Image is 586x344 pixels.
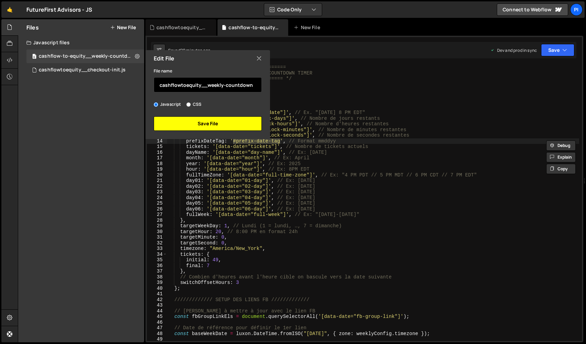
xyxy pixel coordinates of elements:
[154,77,262,92] input: Name
[147,206,167,212] div: 26
[26,24,39,31] h2: Files
[180,47,210,53] div: 29 minutes ago
[264,3,322,16] button: Code Only
[147,268,167,274] div: 37
[147,229,167,235] div: 30
[147,172,167,178] div: 20
[147,200,167,206] div: 25
[147,144,167,150] div: 15
[39,53,133,59] div: cashflow-to-equity__weekly-countdown.js
[147,240,167,246] div: 32
[147,286,167,291] div: 40
[147,150,167,156] div: 16
[26,49,146,63] div: 16769/45824.js
[147,314,167,320] div: 45
[147,325,167,331] div: 47
[541,44,574,56] button: Save
[18,36,144,49] div: Javascript files
[154,102,158,107] input: Javascript
[147,189,167,195] div: 23
[147,195,167,201] div: 24
[147,184,167,190] div: 22
[147,138,167,144] div: 14
[186,102,191,107] input: CSS
[546,140,576,151] button: Debug
[147,218,167,223] div: 28
[168,47,210,53] div: Saved
[39,67,126,73] div: cashflowtoequity__checkout-init.js
[154,101,181,108] label: Javascript
[147,280,167,286] div: 39
[147,234,167,240] div: 31
[147,297,167,303] div: 42
[546,164,576,174] button: Copy
[147,274,167,280] div: 38
[147,263,167,269] div: 36
[497,3,568,16] a: Connect to Webflow
[147,331,167,337] div: 48
[154,116,262,131] button: Save File
[228,24,280,31] div: cashflow-to-equity__weekly-countdown.js
[147,252,167,257] div: 34
[147,302,167,308] div: 43
[147,246,167,252] div: 33
[26,63,144,77] div: cashflowtoequity__checkout-init.js
[110,25,136,30] button: New File
[154,68,172,74] label: File name
[147,308,167,314] div: 44
[26,5,92,14] div: FutureFirst Advisors - JS
[147,320,167,325] div: 46
[147,257,167,263] div: 35
[154,55,174,62] h2: Edit File
[1,1,18,18] a: 🤙
[147,167,167,172] div: 19
[147,223,167,229] div: 29
[147,291,167,297] div: 41
[490,47,537,53] div: Dev and prod in sync
[546,152,576,162] button: Explain
[147,212,167,218] div: 27
[147,155,167,161] div: 17
[147,336,167,342] div: 49
[570,3,583,16] a: Pi
[147,161,167,167] div: 18
[186,101,201,108] label: CSS
[156,24,208,31] div: cashflowtoequity__checkout-init.js
[32,54,36,60] span: 0
[294,24,323,31] div: New File
[147,178,167,184] div: 21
